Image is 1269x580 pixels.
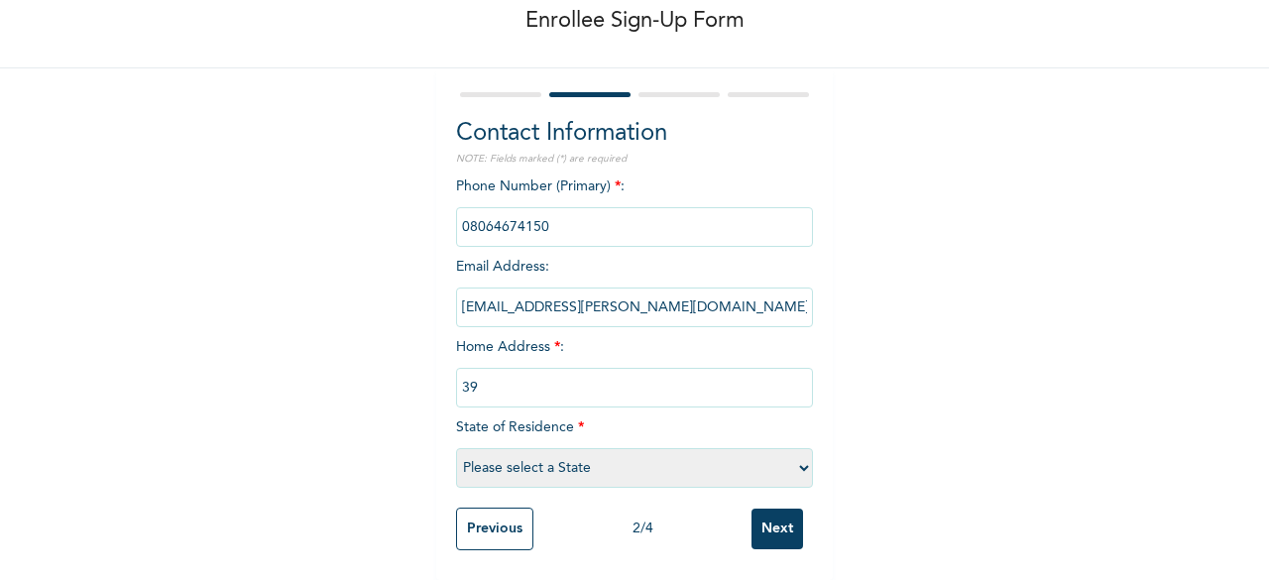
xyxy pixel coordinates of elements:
[456,179,813,234] span: Phone Number (Primary) :
[456,288,813,327] input: Enter email Address
[751,509,803,549] input: Next
[456,368,813,407] input: Enter home address
[456,340,813,395] span: Home Address :
[525,5,745,38] p: Enrollee Sign-Up Form
[456,152,813,167] p: NOTE: Fields marked (*) are required
[456,260,813,314] span: Email Address :
[456,207,813,247] input: Enter Primary Phone Number
[456,420,813,475] span: State of Residence
[533,519,751,539] div: 2 / 4
[456,116,813,152] h2: Contact Information
[456,508,533,550] input: Previous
